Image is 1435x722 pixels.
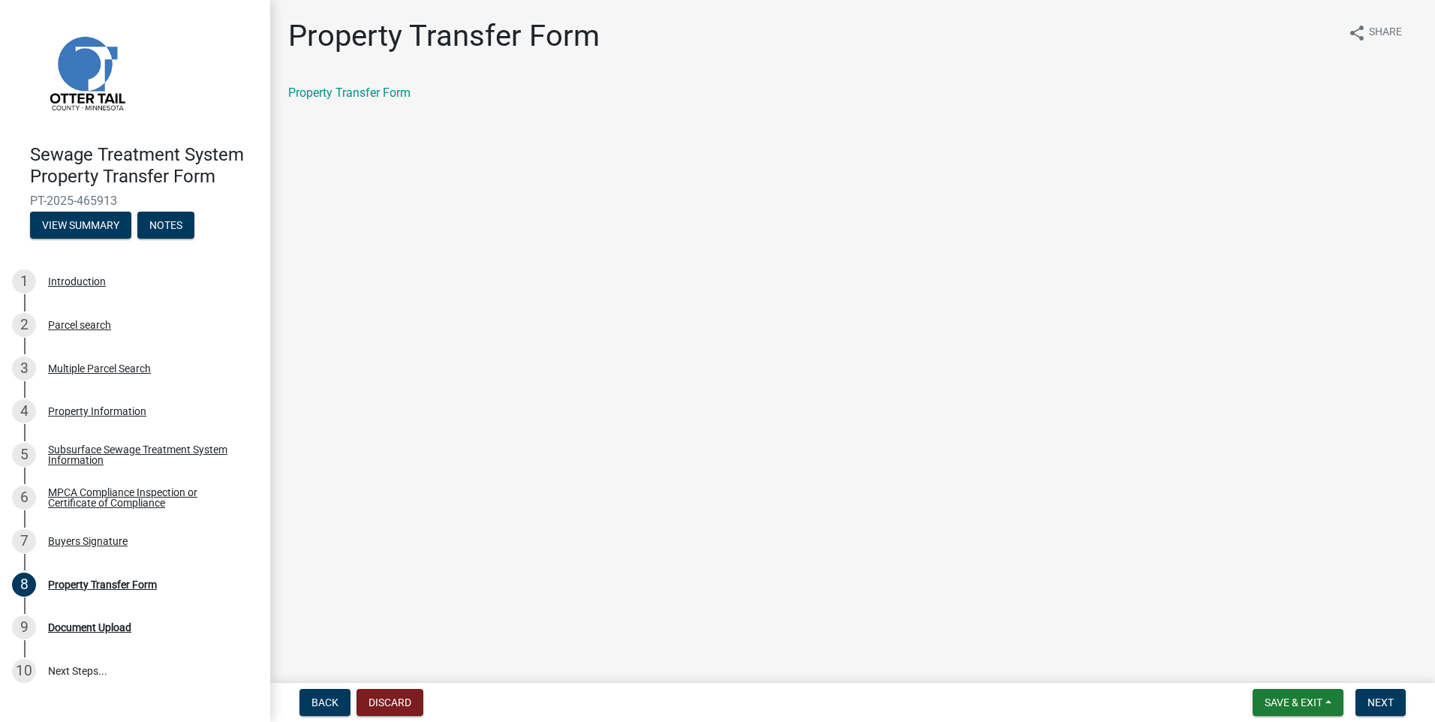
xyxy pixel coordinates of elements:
[288,86,411,100] a: Property Transfer Form
[356,689,423,716] button: Discard
[48,487,246,508] div: MPCA Compliance Inspection or Certificate of Compliance
[1253,689,1343,716] button: Save & Exit
[137,220,194,232] wm-modal-confirm: Notes
[48,363,151,374] div: Multiple Parcel Search
[12,529,36,553] div: 7
[48,579,157,590] div: Property Transfer Form
[48,406,146,417] div: Property Information
[12,443,36,467] div: 5
[30,144,258,188] h4: Sewage Treatment System Property Transfer Form
[48,444,246,465] div: Subsurface Sewage Treatment System Information
[30,194,240,208] span: PT-2025-465913
[288,18,600,54] h1: Property Transfer Form
[30,220,131,232] wm-modal-confirm: Summary
[30,16,143,128] img: Otter Tail County, Minnesota
[137,212,194,239] button: Notes
[12,399,36,423] div: 4
[12,486,36,510] div: 6
[12,659,36,683] div: 10
[311,696,338,708] span: Back
[12,356,36,381] div: 3
[12,615,36,639] div: 9
[12,269,36,293] div: 1
[1348,24,1366,42] i: share
[12,573,36,597] div: 8
[1336,18,1414,47] button: shareShare
[48,622,131,633] div: Document Upload
[1355,689,1406,716] button: Next
[30,212,131,239] button: View Summary
[299,689,350,716] button: Back
[1369,24,1402,42] span: Share
[48,276,106,287] div: Introduction
[48,536,128,546] div: Buyers Signature
[1367,696,1394,708] span: Next
[12,313,36,337] div: 2
[48,320,111,330] div: Parcel search
[1265,696,1322,708] span: Save & Exit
